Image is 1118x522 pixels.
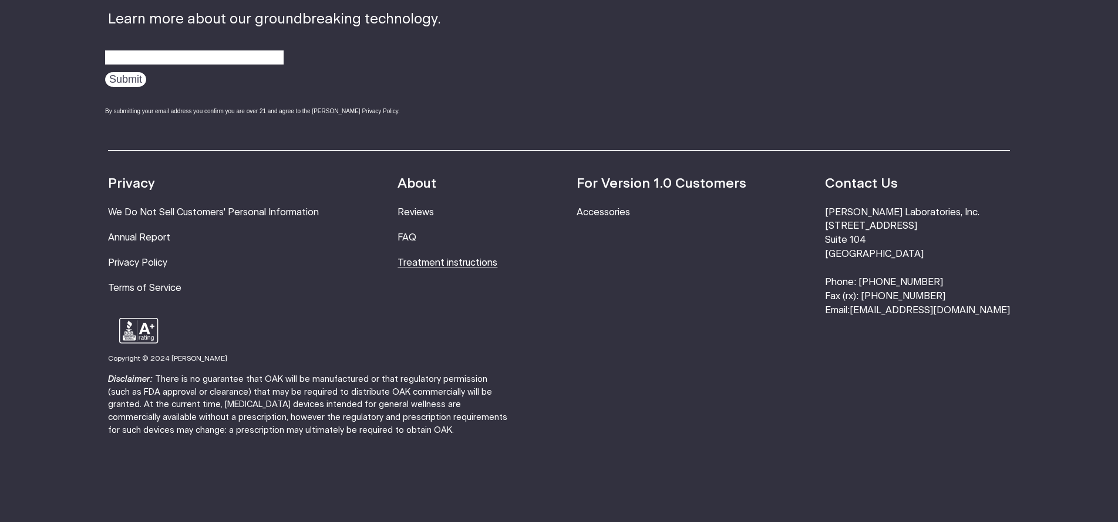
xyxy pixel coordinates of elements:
[108,233,170,242] a: Annual Report
[398,258,497,267] a: Treatment instructions
[577,208,630,217] a: Accessories
[108,283,181,293] a: Terms of Service
[108,355,227,362] small: Copyright © 2024 [PERSON_NAME]
[105,107,441,116] div: By submitting your email address you confirm you are over 21 and agree to the [PERSON_NAME] Priva...
[108,373,507,436] p: There is no guarantee that OAK will be manufactured or that regulatory permission (such as FDA ap...
[108,208,319,217] a: We Do Not Sell Customers' Personal Information
[105,72,146,87] input: Submit
[577,177,746,191] strong: For Version 1.0 Customers
[108,177,155,191] strong: Privacy
[825,177,898,191] strong: Contact Us
[398,233,416,242] a: FAQ
[108,375,153,384] strong: Disclaimer:
[108,258,167,267] a: Privacy Policy
[398,177,436,191] strong: About
[398,208,434,217] a: Reviews
[825,206,1010,318] li: [PERSON_NAME] Laboratories, Inc. [STREET_ADDRESS] Suite 104 [GEOGRAPHIC_DATA] Phone: [PHONE_NUMBE...
[850,306,1010,315] a: [EMAIL_ADDRESS][DOMAIN_NAME]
